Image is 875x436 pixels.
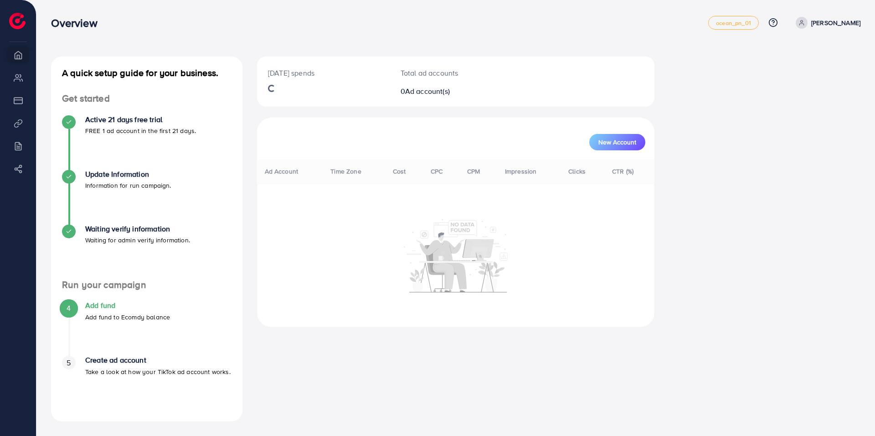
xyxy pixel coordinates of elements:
[51,93,242,104] h4: Get started
[85,301,170,310] h4: Add fund
[401,87,478,96] h2: 0
[51,356,242,410] li: Create ad account
[85,125,196,136] p: FREE 1 ad account in the first 21 days.
[589,134,645,150] button: New Account
[51,67,242,78] h4: A quick setup guide for your business.
[85,170,171,179] h4: Update Information
[9,13,26,29] img: logo
[85,235,190,246] p: Waiting for admin verify information.
[792,17,860,29] a: [PERSON_NAME]
[598,139,636,145] span: New Account
[85,366,231,377] p: Take a look at how your TikTok ad account works.
[51,301,242,356] li: Add fund
[51,279,242,291] h4: Run your campaign
[268,67,379,78] p: [DATE] spends
[85,356,231,364] h4: Create ad account
[85,115,196,124] h4: Active 21 days free trial
[51,115,242,170] li: Active 21 days free trial
[811,17,860,28] p: [PERSON_NAME]
[85,225,190,233] h4: Waiting verify information
[716,20,751,26] span: ocean_pn_01
[85,180,171,191] p: Information for run campaign.
[51,170,242,225] li: Update Information
[85,312,170,323] p: Add fund to Ecomdy balance
[67,303,71,313] span: 4
[401,67,478,78] p: Total ad accounts
[67,358,71,368] span: 5
[51,225,242,279] li: Waiting verify information
[405,86,450,96] span: Ad account(s)
[708,16,759,30] a: ocean_pn_01
[51,16,104,30] h3: Overview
